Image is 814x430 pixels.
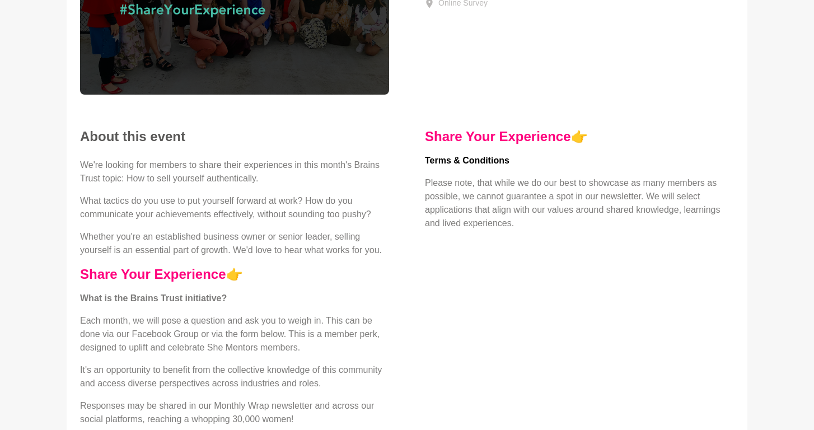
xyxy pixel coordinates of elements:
h4: 👉 [80,266,389,283]
h4: 👉 [425,128,734,145]
p: It's an opportunity to benefit from the collective knowledge of this community and access diverse... [80,363,389,390]
p: What tactics do you use to put yourself forward at work? How do you communicate your achievements... [80,194,389,221]
a: Share Your Experience [425,129,571,144]
p: Please note, that while we do our best to showcase as many members as possible, we cannot guarant... [425,176,734,230]
a: Share Your Experience [80,267,226,282]
p: Whether you're an established business owner or senior leader, selling yourself is an essential p... [80,230,389,257]
p: Responses may be shared in our Monthly Wrap newsletter and across our social platforms, reaching ... [80,399,389,426]
strong: Terms & Conditions [425,156,509,165]
p: We're looking for members to share their experiences in this month's Brains Trust topic: How to s... [80,158,389,185]
strong: What is the Brains Trust initiative? [80,293,227,303]
p: Each month, we will pose a question and ask you to weigh in. This can be done via our Facebook Gr... [80,314,389,354]
h2: About this event [80,128,389,145]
